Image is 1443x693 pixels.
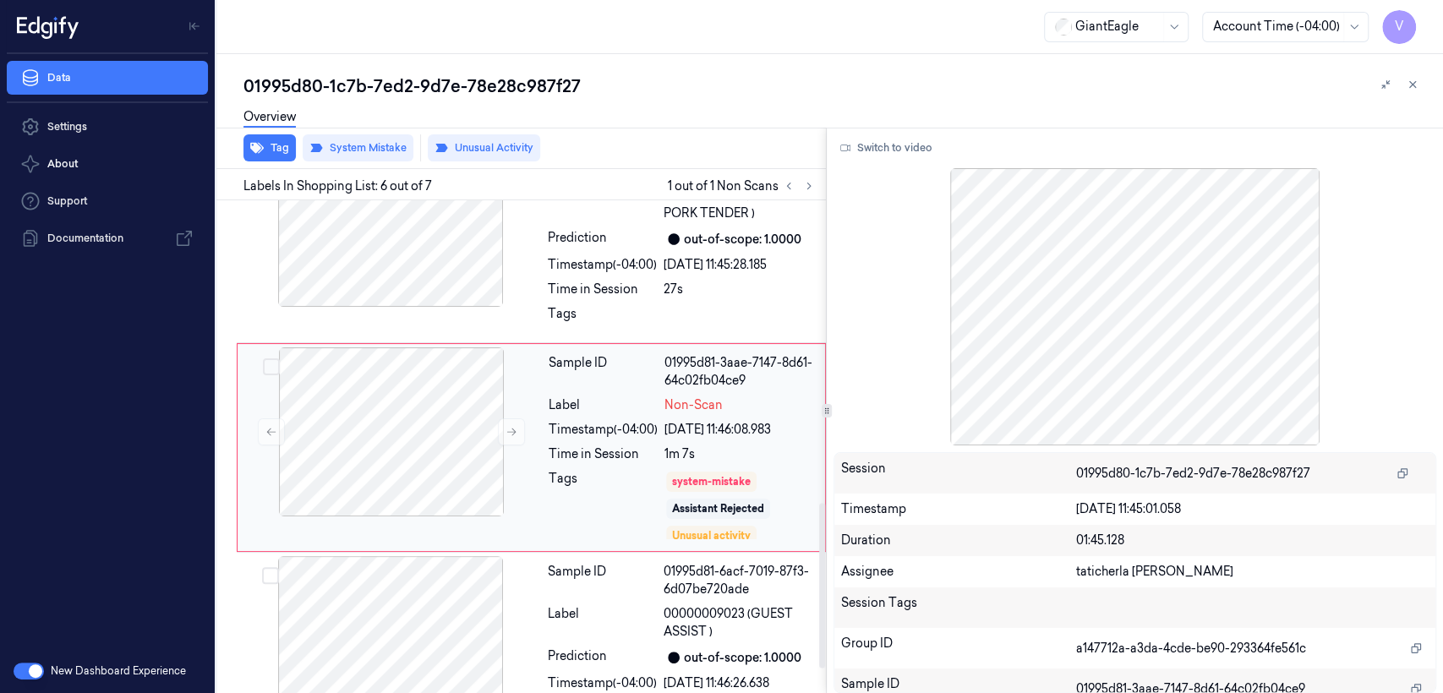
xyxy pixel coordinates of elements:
[548,563,657,598] div: Sample ID
[668,176,819,196] span: 1 out of 1 Non Scans
[548,256,657,274] div: Timestamp (-04:00)
[7,147,208,181] button: About
[548,605,657,641] div: Label
[548,229,657,249] div: Prediction
[1076,465,1310,483] span: 01995d80-1c7b-7ed2-9d7e-78e28c987f27
[548,305,657,332] div: Tags
[243,74,1429,98] div: 01995d80-1c7b-7ed2-9d7e-78e28c987f27
[548,674,657,692] div: Timestamp (-04:00)
[549,445,658,463] div: Time in Session
[841,563,1076,581] div: Assignee
[1382,10,1416,44] button: V
[834,134,939,161] button: Switch to video
[684,231,801,248] div: out-of-scope: 1.0000
[243,177,432,195] span: Labels In Shopping List: 6 out of 7
[672,528,751,543] div: Unusual activity
[548,281,657,298] div: Time in Session
[841,460,1076,487] div: Session
[243,134,296,161] button: Tag
[548,187,657,222] div: Label
[664,187,816,222] span: 25323000000 (WHOLE PORK TENDER )
[1076,500,1429,518] div: [DATE] 11:45:01.058
[664,445,815,463] div: 1m 7s
[7,221,208,255] a: Documentation
[664,354,815,390] div: 01995d81-3aae-7147-8d61-64c02fb04ce9
[664,281,816,298] div: 27s
[664,674,816,692] div: [DATE] 11:46:26.638
[7,61,208,95] a: Data
[303,134,413,161] button: System Mistake
[672,474,751,489] div: system-mistake
[549,470,658,541] div: Tags
[1076,532,1429,549] div: 01:45.128
[841,532,1076,549] div: Duration
[684,649,801,667] div: out-of-scope: 1.0000
[262,567,279,584] button: Select row
[7,110,208,144] a: Settings
[549,354,658,390] div: Sample ID
[181,13,208,40] button: Toggle Navigation
[263,358,280,375] button: Select row
[1076,563,1429,581] div: taticherla [PERSON_NAME]
[664,605,816,641] span: 00000009023 (GUEST ASSIST )
[664,563,816,598] div: 01995d81-6acf-7019-87f3-6d07be720ade
[841,594,1076,621] div: Session Tags
[7,184,208,218] a: Support
[549,421,658,439] div: Timestamp (-04:00)
[1076,640,1306,658] span: a147712a-a3da-4cde-be90-293364fe561c
[664,256,816,274] div: [DATE] 11:45:28.185
[664,396,723,414] span: Non-Scan
[428,134,540,161] button: Unusual Activity
[548,647,657,668] div: Prediction
[664,421,815,439] div: [DATE] 11:46:08.983
[672,501,764,516] div: Assistant Rejected
[841,635,1076,662] div: Group ID
[243,108,296,128] a: Overview
[841,500,1076,518] div: Timestamp
[549,396,658,414] div: Label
